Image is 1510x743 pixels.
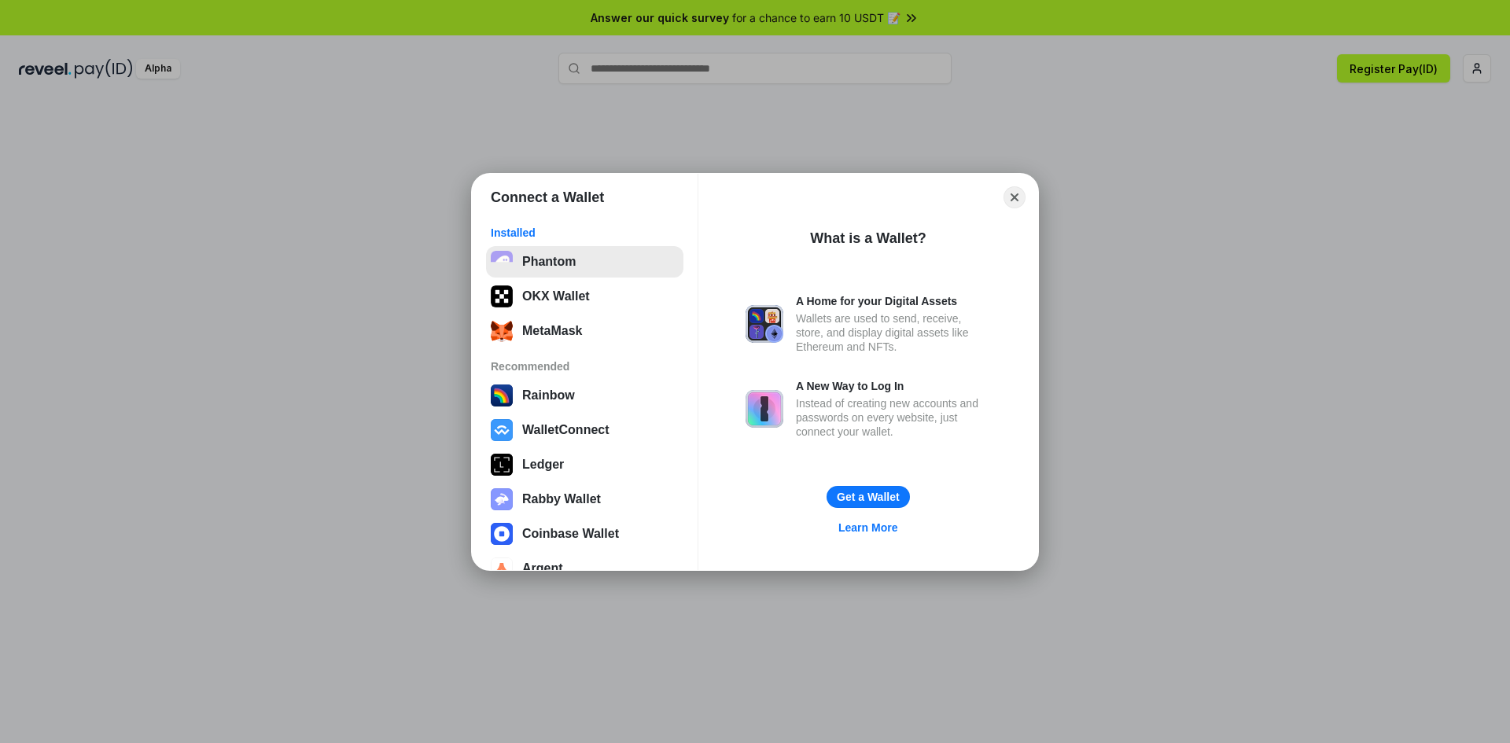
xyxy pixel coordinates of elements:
[796,379,991,393] div: A New Way to Log In
[491,488,513,510] img: svg+xml,%3Csvg%20xmlns%3D%22http%3A%2F%2Fwww.w3.org%2F2000%2Fsvg%22%20fill%3D%22none%22%20viewBox...
[486,518,683,550] button: Coinbase Wallet
[486,449,683,480] button: Ledger
[746,390,783,428] img: svg+xml,%3Csvg%20xmlns%3D%22http%3A%2F%2Fwww.w3.org%2F2000%2Fsvg%22%20fill%3D%22none%22%20viewBox...
[522,289,590,303] div: OKX Wallet
[746,305,783,343] img: svg+xml,%3Csvg%20xmlns%3D%22http%3A%2F%2Fwww.w3.org%2F2000%2Fsvg%22%20fill%3D%22none%22%20viewBox...
[491,359,679,373] div: Recommended
[491,251,513,273] img: epq2vO3P5aLWl15yRS7Q49p1fHTx2Sgh99jU3kfXv7cnPATIVQHAx5oQs66JWv3SWEjHOsb3kKgmE5WNBxBId7C8gm8wEgOvz...
[486,315,683,347] button: MetaMask
[522,255,576,269] div: Phantom
[486,380,683,411] button: Rainbow
[486,414,683,446] button: WalletConnect
[522,458,564,472] div: Ledger
[486,484,683,515] button: Rabby Wallet
[810,229,926,248] div: What is a Wallet?
[491,226,679,240] div: Installed
[486,246,683,278] button: Phantom
[837,490,900,504] div: Get a Wallet
[796,294,991,308] div: A Home for your Digital Assets
[486,281,683,312] button: OKX Wallet
[522,423,610,437] div: WalletConnect
[1004,186,1026,208] button: Close
[486,553,683,584] button: Argent
[827,486,910,508] button: Get a Wallet
[522,388,575,403] div: Rainbow
[522,527,619,541] div: Coinbase Wallet
[491,384,513,406] img: svg+xml,%3Csvg%20width%3D%22120%22%20height%3D%22120%22%20viewBox%3D%220%200%20120%20120%22%20fil...
[829,517,907,538] a: Learn More
[491,320,513,342] img: svg+xml;base64,PHN2ZyB3aWR0aD0iMzUiIGhlaWdodD0iMzQiIHZpZXdCb3g9IjAgMCAzNSAzNCIgZmlsbD0ibm9uZSIgeG...
[491,523,513,545] img: svg+xml,%3Csvg%20width%3D%2228%22%20height%3D%2228%22%20viewBox%3D%220%200%2028%2028%22%20fill%3D...
[491,285,513,307] img: 5VZ71FV6L7PA3gg3tXrdQ+DgLhC+75Wq3no69P3MC0NFQpx2lL04Ql9gHK1bRDjsSBIvScBnDTk1WrlGIZBorIDEYJj+rhdgn...
[491,454,513,476] img: svg+xml,%3Csvg%20xmlns%3D%22http%3A%2F%2Fwww.w3.org%2F2000%2Fsvg%22%20width%3D%2228%22%20height%3...
[522,324,582,338] div: MetaMask
[491,419,513,441] img: svg+xml,%3Csvg%20width%3D%2228%22%20height%3D%2228%22%20viewBox%3D%220%200%2028%2028%22%20fill%3D...
[522,561,563,576] div: Argent
[491,188,604,207] h1: Connect a Wallet
[491,557,513,579] img: svg+xml,%3Csvg%20width%3D%2228%22%20height%3D%2228%22%20viewBox%3D%220%200%2028%2028%22%20fill%3D...
[796,396,991,439] div: Instead of creating new accounts and passwords on every website, just connect your wallet.
[522,492,601,506] div: Rabby Wallet
[796,311,991,354] div: Wallets are used to send, receive, store, and display digital assets like Ethereum and NFTs.
[838,520,897,535] div: Learn More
